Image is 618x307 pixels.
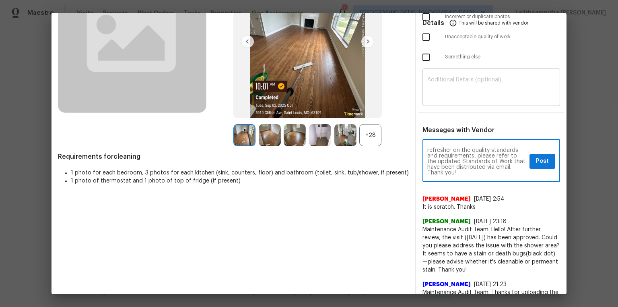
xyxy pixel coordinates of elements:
div: +28 [359,124,381,146]
span: Something else [445,54,560,60]
div: Unacceptable quality of work [416,27,566,47]
span: Requirements for cleaning [58,153,409,161]
span: This will be shared with vendor [459,13,528,32]
span: Messages with Vendor [422,127,494,133]
div: Something else [416,47,566,67]
span: Unacceptable quality of work [445,33,560,40]
span: [PERSON_NAME] [422,280,471,288]
textarea: Maintenance Audit Team: Hello! Unfortunately, this cleaning visit completed on [DATE] has been de... [427,147,526,176]
span: Maintenance Audit Team: Hello! After further review, the visit ([DATE]) has been approved. Could ... [422,226,560,274]
li: 1 photo of thermostat and 1 photo of top of fridge (if present) [71,177,409,185]
span: [PERSON_NAME] [422,195,471,203]
span: [DATE] 21:23 [474,282,507,287]
span: It is scratch. Thanks [422,203,560,211]
li: 1 photo for each bedroom, 3 photos for each kitchen (sink, counters, floor) and bathroom (toilet,... [71,169,409,177]
img: right-chevron-button-url [361,35,374,48]
span: [DATE] 2:54 [474,196,505,202]
span: [PERSON_NAME] [422,218,471,226]
span: Post [536,156,549,166]
img: left-chevron-button-url [241,35,254,48]
button: Post [529,154,555,169]
span: [DATE] 23:18 [474,219,507,224]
